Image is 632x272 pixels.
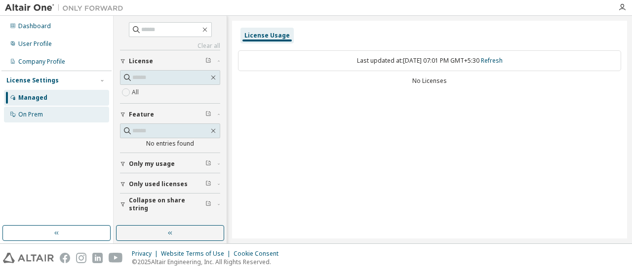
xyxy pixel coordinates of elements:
[6,77,59,84] div: License Settings
[205,200,211,208] span: Clear filter
[120,104,220,125] button: Feature
[129,160,175,168] span: Only my usage
[120,194,220,215] button: Collapse on share string
[120,173,220,195] button: Only used licenses
[481,56,503,65] a: Refresh
[129,57,153,65] span: License
[129,196,205,212] span: Collapse on share string
[132,86,141,98] label: All
[132,258,284,266] p: © 2025 Altair Engineering, Inc. All Rights Reserved.
[132,250,161,258] div: Privacy
[120,42,220,50] a: Clear all
[205,180,211,188] span: Clear filter
[18,40,52,48] div: User Profile
[120,50,220,72] button: License
[18,58,65,66] div: Company Profile
[205,57,211,65] span: Clear filter
[60,253,70,263] img: facebook.svg
[205,160,211,168] span: Clear filter
[238,77,621,85] div: No Licenses
[234,250,284,258] div: Cookie Consent
[92,253,103,263] img: linkedin.svg
[109,253,123,263] img: youtube.svg
[76,253,86,263] img: instagram.svg
[3,253,54,263] img: altair_logo.svg
[18,94,47,102] div: Managed
[120,140,220,148] div: No entries found
[129,180,188,188] span: Only used licenses
[244,32,290,39] div: License Usage
[18,22,51,30] div: Dashboard
[205,111,211,118] span: Clear filter
[161,250,234,258] div: Website Terms of Use
[18,111,43,118] div: On Prem
[129,111,154,118] span: Feature
[238,50,621,71] div: Last updated at: [DATE] 07:01 PM GMT+5:30
[120,153,220,175] button: Only my usage
[5,3,128,13] img: Altair One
